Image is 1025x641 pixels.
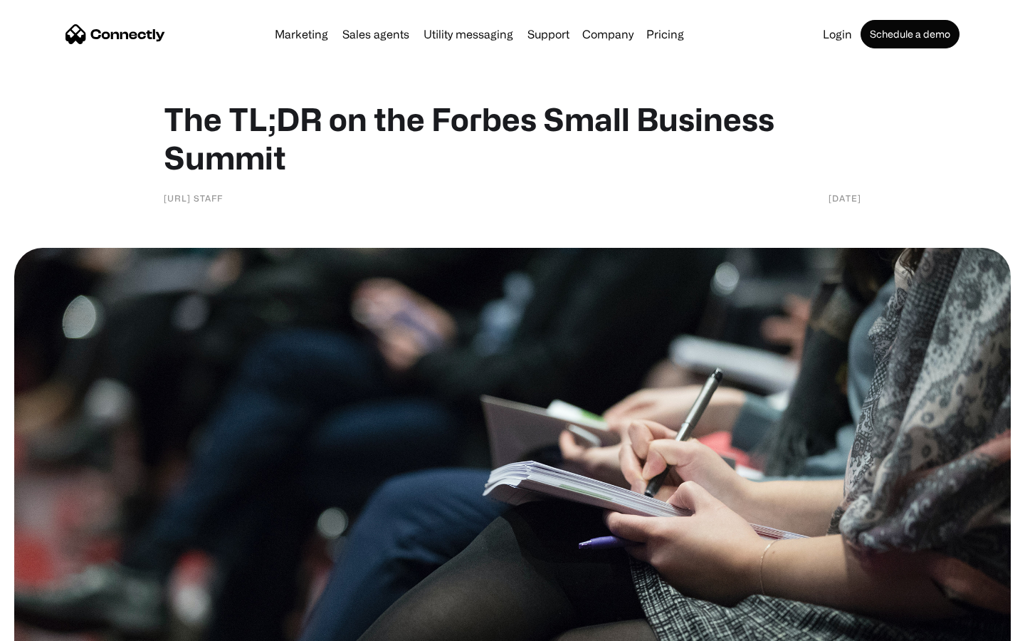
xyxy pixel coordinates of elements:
[522,28,575,40] a: Support
[861,20,960,48] a: Schedule a demo
[269,28,334,40] a: Marketing
[164,191,223,205] div: [URL] Staff
[641,28,690,40] a: Pricing
[14,616,85,636] aside: Language selected: English
[582,24,634,44] div: Company
[28,616,85,636] ul: Language list
[418,28,519,40] a: Utility messaging
[817,28,858,40] a: Login
[337,28,415,40] a: Sales agents
[829,191,861,205] div: [DATE]
[164,100,861,177] h1: The TL;DR on the Forbes Small Business Summit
